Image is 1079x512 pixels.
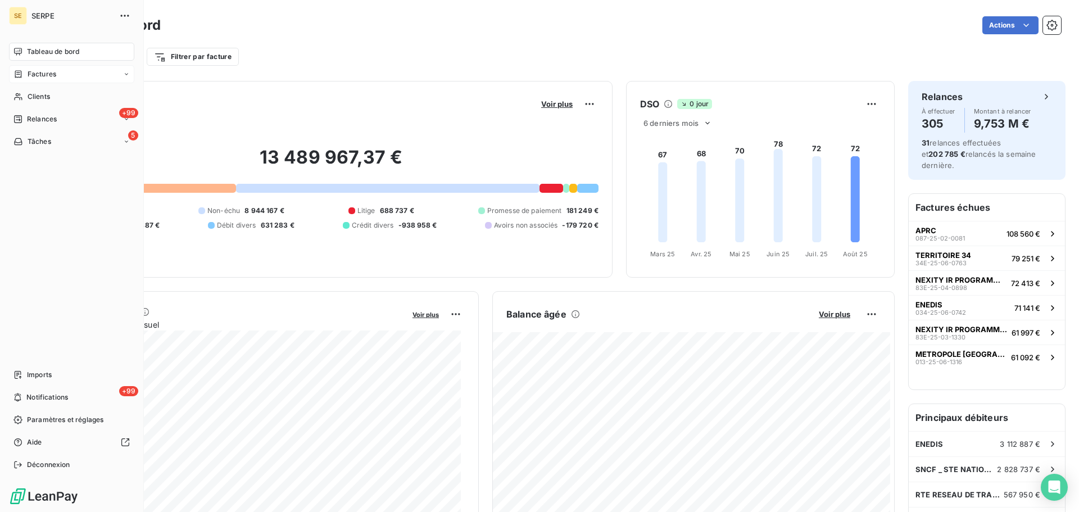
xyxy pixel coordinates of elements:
[64,146,599,180] h2: 13 489 967,37 €
[494,220,558,230] span: Avoirs non associés
[974,108,1031,115] span: Montant à relancer
[915,251,971,260] span: TERRITOIRE 34
[357,206,375,216] span: Litige
[915,275,1007,284] span: NEXITY IR PROGRAMMES REGION SUD
[207,206,240,216] span: Non-échu
[982,16,1039,34] button: Actions
[640,97,659,111] h6: DSO
[909,221,1065,246] button: APRC087-25-02-0081108 560 €
[1012,328,1040,337] span: 61 997 €
[147,48,239,66] button: Filtrer par facture
[909,270,1065,295] button: NEXITY IR PROGRAMMES REGION SUD83E-25-04-089872 413 €
[915,284,967,291] span: 83E-25-04-0898
[261,220,294,230] span: 631 283 €
[31,11,112,20] span: SERPE
[915,334,965,341] span: 83E-25-03-1330
[1011,279,1040,288] span: 72 413 €
[997,465,1040,474] span: 2 828 737 €
[815,309,854,319] button: Voir plus
[1007,229,1040,238] span: 108 560 €
[412,311,439,319] span: Voir plus
[915,325,1007,334] span: NEXITY IR PROGRAMMES REGION SUD
[538,99,576,109] button: Voir plus
[9,487,79,505] img: Logo LeanPay
[922,90,963,103] h6: Relances
[915,439,943,448] span: ENEDIS
[915,226,936,235] span: APRC
[909,194,1065,221] h6: Factures échues
[380,206,414,216] span: 688 737 €
[26,392,68,402] span: Notifications
[506,307,566,321] h6: Balance âgée
[1011,353,1040,362] span: 61 092 €
[9,110,134,128] a: +99Relances
[1004,490,1040,499] span: 567 950 €
[819,310,850,319] span: Voir plus
[915,490,1004,499] span: RTE RESEAU DE TRANSPORT ELECTRICITE
[27,437,42,447] span: Aide
[27,370,52,380] span: Imports
[729,250,750,258] tspan: Mai 25
[915,465,997,474] span: SNCF _ STE NATIONALE
[805,250,828,258] tspan: Juil. 25
[9,43,134,61] a: Tableau de bord
[909,295,1065,320] button: ENEDIS034-25-06-074271 141 €
[409,309,442,319] button: Voir plus
[244,206,284,216] span: 8 944 167 €
[119,108,138,118] span: +99
[843,250,868,258] tspan: Août 25
[909,246,1065,270] button: TERRITOIRE 3434E-25-06-076379 251 €
[767,250,790,258] tspan: Juin 25
[9,65,134,83] a: Factures
[915,235,965,242] span: 087-25-02-0081
[27,47,79,57] span: Tableau de bord
[9,133,134,151] a: 5Tâches
[562,220,599,230] span: -179 720 €
[677,99,712,109] span: 0 jour
[922,115,955,133] h4: 305
[1014,303,1040,312] span: 71 141 €
[922,108,955,115] span: À effectuer
[566,206,599,216] span: 181 249 €
[915,300,942,309] span: ENEDIS
[398,220,437,230] span: -938 958 €
[691,250,711,258] tspan: Avr. 25
[909,404,1065,431] h6: Principaux débiteurs
[487,206,562,216] span: Promesse de paiement
[974,115,1031,133] h4: 9,753 M €
[64,319,405,330] span: Chiffre d'affaires mensuel
[28,137,51,147] span: Tâches
[541,99,573,108] span: Voir plus
[9,411,134,429] a: Paramètres et réglages
[28,92,50,102] span: Clients
[909,345,1065,369] button: METROPOLE [GEOGRAPHIC_DATA]013-25-06-131661 092 €
[643,119,699,128] span: 6 derniers mois
[650,250,675,258] tspan: Mars 25
[28,69,56,79] span: Factures
[1041,474,1068,501] div: Open Intercom Messenger
[915,350,1007,359] span: METROPOLE [GEOGRAPHIC_DATA]
[909,320,1065,345] button: NEXITY IR PROGRAMMES REGION SUD83E-25-03-133061 997 €
[9,7,27,25] div: SE
[915,260,967,266] span: 34E-25-06-0763
[922,138,1036,170] span: relances effectuées et relancés la semaine dernière.
[9,366,134,384] a: Imports
[1012,254,1040,263] span: 79 251 €
[9,433,134,451] a: Aide
[352,220,394,230] span: Crédit divers
[128,130,138,141] span: 5
[928,149,965,158] span: 202 785 €
[27,460,70,470] span: Déconnexion
[922,138,930,147] span: 31
[915,359,962,365] span: 013-25-06-1316
[915,309,966,316] span: 034-25-06-0742
[9,88,134,106] a: Clients
[27,114,57,124] span: Relances
[27,415,103,425] span: Paramètres et réglages
[1000,439,1040,448] span: 3 112 887 €
[217,220,256,230] span: Débit divers
[119,386,138,396] span: +99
